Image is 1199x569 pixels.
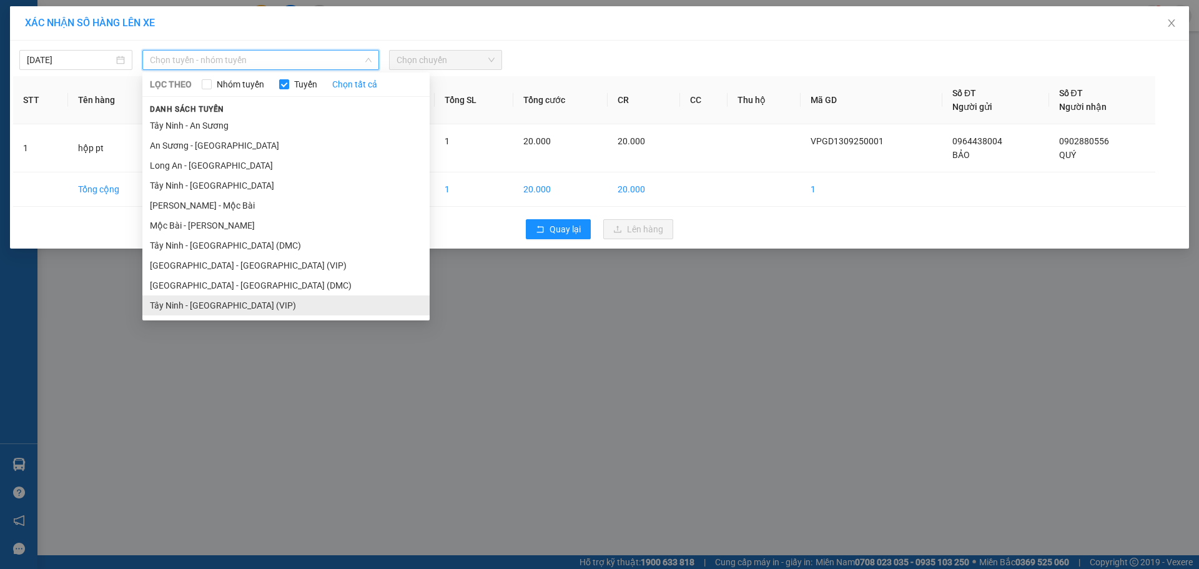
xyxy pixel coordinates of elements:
[1059,150,1076,160] span: QUÝ
[142,116,430,136] li: Tây Ninh - An Sương
[68,124,161,172] td: hộp pt
[1059,88,1083,98] span: Số ĐT
[1167,18,1177,28] span: close
[142,176,430,195] li: Tây Ninh - [GEOGRAPHIC_DATA]
[801,76,942,124] th: Mã GD
[811,136,884,146] span: VPGD1309250001
[68,76,161,124] th: Tên hàng
[142,255,430,275] li: [GEOGRAPHIC_DATA] - [GEOGRAPHIC_DATA] (VIP)
[618,136,645,146] span: 20.000
[397,51,495,69] span: Chọn chuyến
[536,225,545,235] span: rollback
[150,77,192,91] span: LỌC THEO
[1059,102,1107,112] span: Người nhận
[142,195,430,215] li: [PERSON_NAME] - Mộc Bài
[952,150,970,160] span: BẢO
[212,77,269,91] span: Nhóm tuyến
[952,102,992,112] span: Người gửi
[445,136,450,146] span: 1
[27,53,114,67] input: 13/09/2025
[523,136,551,146] span: 20.000
[550,222,581,236] span: Quay lại
[952,88,976,98] span: Số ĐT
[608,76,680,124] th: CR
[142,275,430,295] li: [GEOGRAPHIC_DATA] - [GEOGRAPHIC_DATA] (DMC)
[513,76,608,124] th: Tổng cước
[25,17,155,29] span: XÁC NHẬN SỐ HÀNG LÊN XE
[142,156,430,176] li: Long An - [GEOGRAPHIC_DATA]
[117,46,522,62] li: Hotline: 1900 8153
[289,77,322,91] span: Tuyến
[952,136,1002,146] span: 0964438004
[150,51,372,69] span: Chọn tuyến - nhóm tuyến
[513,172,608,207] td: 20.000
[142,215,430,235] li: Mộc Bài - [PERSON_NAME]
[608,172,680,207] td: 20.000
[68,172,161,207] td: Tổng cộng
[117,31,522,46] li: [STREET_ADDRESS][PERSON_NAME]. [GEOGRAPHIC_DATA], Tỉnh [GEOGRAPHIC_DATA]
[16,91,140,111] b: GỬI : PV Gò Dầu
[142,235,430,255] li: Tây Ninh - [GEOGRAPHIC_DATA] (DMC)
[603,219,673,239] button: uploadLên hàng
[435,172,513,207] td: 1
[526,219,591,239] button: rollbackQuay lại
[13,76,68,124] th: STT
[1059,136,1109,146] span: 0902880556
[16,16,78,78] img: logo.jpg
[13,124,68,172] td: 1
[142,295,430,315] li: Tây Ninh - [GEOGRAPHIC_DATA] (VIP)
[801,172,942,207] td: 1
[142,136,430,156] li: An Sương - [GEOGRAPHIC_DATA]
[365,56,372,64] span: down
[435,76,513,124] th: Tổng SL
[680,76,728,124] th: CC
[142,104,232,115] span: Danh sách tuyến
[332,77,377,91] a: Chọn tất cả
[1154,6,1189,41] button: Close
[728,76,801,124] th: Thu hộ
